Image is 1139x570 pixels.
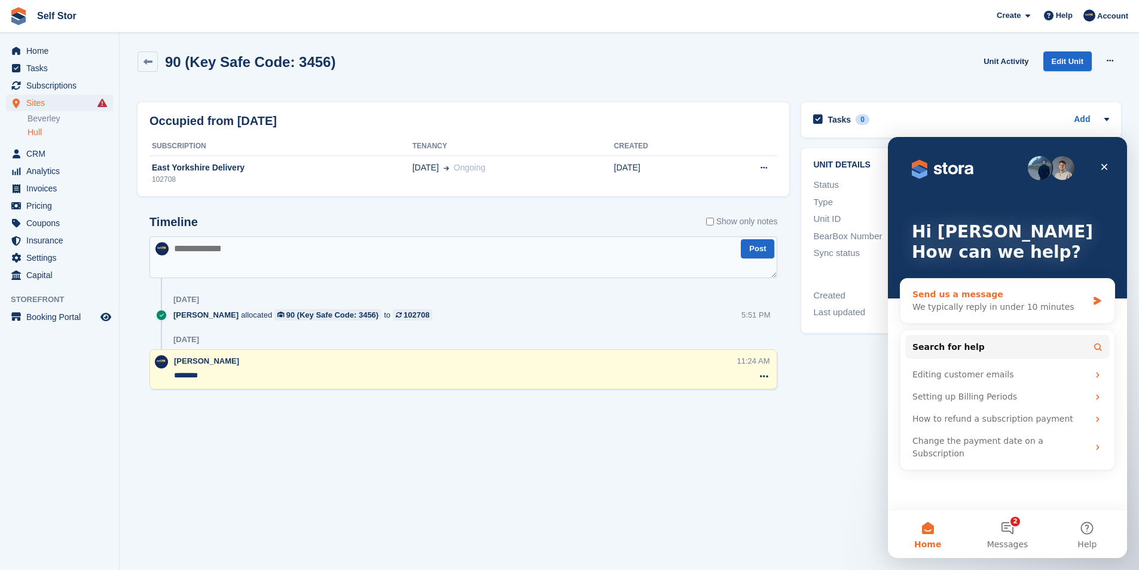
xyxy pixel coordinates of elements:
[1097,10,1128,22] span: Account
[856,114,869,125] div: 0
[26,267,98,284] span: Capital
[6,180,113,197] a: menu
[614,156,709,191] td: [DATE]
[26,249,98,266] span: Settings
[26,145,98,162] span: CRM
[26,232,98,249] span: Insurance
[997,10,1021,22] span: Create
[155,355,168,368] img: Chris Rice
[32,6,81,26] a: Self Stor
[813,289,961,303] div: Created
[827,114,851,125] h2: Tasks
[737,355,770,367] div: 11:24 AM
[173,335,199,345] div: [DATE]
[614,137,709,156] th: Created
[26,95,98,111] span: Sites
[149,137,413,156] th: Subscription
[6,77,113,94] a: menu
[1083,10,1095,22] img: Chris Rice
[26,215,98,231] span: Coupons
[1043,51,1092,71] a: Edit Unit
[6,232,113,249] a: menu
[274,309,381,321] a: 90 (Key Safe Code: 3456)
[813,246,961,261] div: Sync status
[155,242,169,255] img: Chris Rice
[6,197,113,214] a: menu
[173,309,239,321] span: [PERSON_NAME]
[6,267,113,284] a: menu
[888,137,1127,558] iframe: Intercom live chat
[149,215,198,229] h2: Timeline
[149,161,413,174] div: East Yorkshire Delivery
[174,356,239,365] span: [PERSON_NAME]
[813,306,961,319] div: Last updated
[99,310,113,324] a: Preview store
[413,137,614,156] th: Tenancy
[149,174,413,185] div: 102708
[26,77,98,94] span: Subscriptions
[6,145,113,162] a: menu
[813,212,961,226] div: Unit ID
[706,215,714,228] input: Show only notes
[165,54,335,70] h2: 90 (Key Safe Code: 3456)
[741,309,770,321] div: 5:51 PM
[26,180,98,197] span: Invoices
[173,295,199,304] div: [DATE]
[454,163,485,172] span: Ongoing
[979,51,1033,71] a: Unit Activity
[813,160,1109,170] h2: Unit details
[813,178,961,192] div: Status
[6,249,113,266] a: menu
[706,215,778,228] label: Show only notes
[6,215,113,231] a: menu
[6,95,113,111] a: menu
[404,309,429,321] div: 102708
[6,60,113,77] a: menu
[26,163,98,179] span: Analytics
[6,163,113,179] a: menu
[1056,10,1073,22] span: Help
[413,161,439,174] span: [DATE]
[28,127,113,138] a: Hull
[813,230,961,243] div: BearBox Number
[26,42,98,59] span: Home
[26,60,98,77] span: Tasks
[26,197,98,214] span: Pricing
[97,98,107,108] i: Smart entry sync failures have occurred
[173,309,438,321] div: allocated to
[286,309,379,321] div: 90 (Key Safe Code: 3456)
[1074,113,1090,127] a: Add
[741,239,774,259] button: Post
[28,113,113,124] a: Beverley
[6,42,113,59] a: menu
[149,112,277,130] h2: Occupied from [DATE]
[26,309,98,325] span: Booking Portal
[393,309,432,321] a: 102708
[11,294,119,306] span: Storefront
[813,196,961,209] div: Type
